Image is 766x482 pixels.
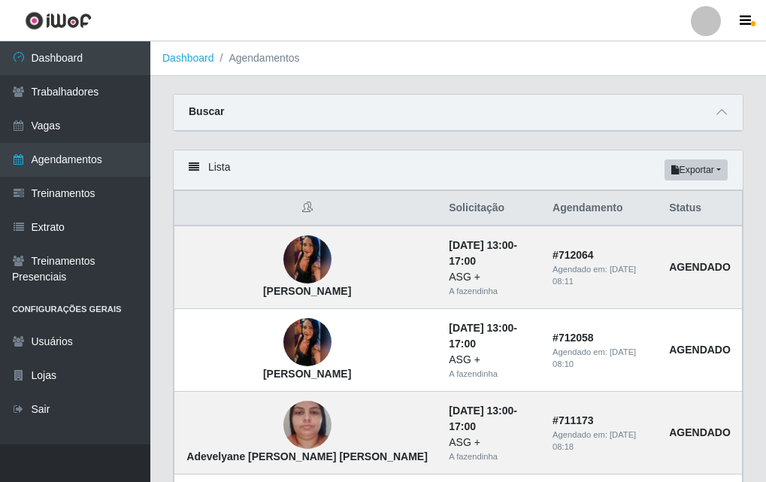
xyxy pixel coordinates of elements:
button: Exportar [665,159,728,180]
img: CoreUI Logo [25,11,92,30]
time: 17:00 [449,338,476,350]
nav: breadcrumb [150,41,766,76]
a: Dashboard [162,52,214,64]
strong: AGENDADO [669,344,731,356]
strong: - [449,322,517,350]
time: 17:00 [449,255,476,267]
strong: Adevelyane [PERSON_NAME] [PERSON_NAME] [186,450,428,462]
div: Agendado em: [553,346,651,371]
strong: [PERSON_NAME] [263,368,351,380]
strong: # 712058 [553,332,594,344]
th: Solicitação [440,191,543,226]
img: ELIANE VARELA DA COSTA [283,289,332,396]
strong: - [449,405,517,432]
strong: - [449,239,517,267]
img: ELIANE VARELA DA COSTA [283,206,332,313]
time: [DATE] 13:00 [449,239,513,251]
div: Agendado em: [553,429,651,454]
time: [DATE] 13:00 [449,405,513,417]
strong: Buscar [189,105,224,117]
time: 17:00 [449,420,476,432]
div: A fazendinha [449,450,534,463]
div: ASG + [449,352,534,368]
th: Agendamento [543,191,660,226]
div: Agendado em: [553,263,651,289]
div: A fazendinha [449,368,534,380]
strong: [PERSON_NAME] [263,285,351,297]
strong: # 712064 [553,249,594,261]
strong: AGENDADO [669,261,731,273]
div: Lista [174,150,743,190]
div: ASG + [449,435,534,450]
li: Agendamentos [214,50,300,66]
th: Status [660,191,742,226]
strong: AGENDADO [669,426,731,438]
strong: # 711173 [553,414,594,426]
div: A fazendinha [449,285,534,298]
time: [DATE] 13:00 [449,322,513,334]
div: ASG + [449,269,534,285]
img: Adevelyane Lopes da Silva [283,383,332,468]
